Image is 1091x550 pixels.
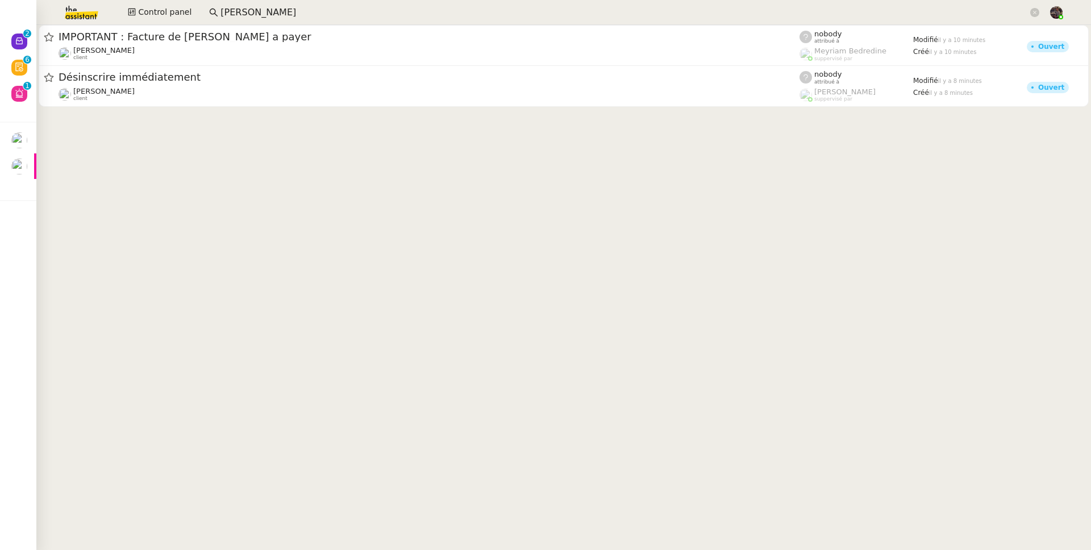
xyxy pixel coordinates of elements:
[913,89,929,97] span: Créé
[121,5,198,20] button: Control panel
[59,47,71,60] img: users%2FJFLd9nv9Xedc5sw3Tv0uXAOtmPa2%2Favatar%2F614c234d-a034-4f22-a3a9-e3102a8b8590
[73,95,88,102] span: client
[814,96,852,102] span: suppervisé par
[913,36,938,44] span: Modifié
[1038,84,1064,91] div: Ouvert
[799,89,812,101] img: users%2FoFdbodQ3TgNoWt9kP3GXAs5oaCq1%2Favatar%2Fprofile-pic.png
[1038,43,1064,50] div: Ouvert
[1050,6,1063,19] img: 2af2e8ed-4e7a-4339-b054-92d163d57814
[913,77,938,85] span: Modifié
[59,32,799,42] span: IMPORTANT : Facture de [PERSON_NAME] a payer
[11,159,27,174] img: users%2FAXgjBsdPtrYuxuZvIJjRexEdqnq2%2Favatar%2F1599931753966.jpeg
[11,132,27,148] img: users%2FvmnJXRNjGXZGy0gQLmH5CrabyCb2%2Favatar%2F07c9d9ad-5b06-45ca-8944-a3daedea5428
[799,70,913,85] app-user-label: attribué à
[913,48,929,56] span: Créé
[59,46,799,61] app-user-detailed-label: client
[929,90,973,96] span: il y a 8 minutes
[25,56,30,66] p: 6
[59,87,799,102] app-user-detailed-label: client
[25,30,30,40] p: 2
[73,46,135,55] span: [PERSON_NAME]
[814,79,839,85] span: attribué à
[23,82,31,90] nz-badge-sup: 1
[814,56,852,62] span: suppervisé par
[938,37,986,43] span: il y a 10 minutes
[220,5,1028,20] input: Rechercher
[23,56,31,64] nz-badge-sup: 6
[73,87,135,95] span: [PERSON_NAME]
[138,6,191,19] span: Control panel
[814,47,886,55] span: Meyriam Bedredine
[59,88,71,101] img: users%2F37wbV9IbQuXMU0UH0ngzBXzaEe12%2Favatar%2Fcba66ece-c48a-48c8-9897-a2adc1834457
[814,38,839,44] span: attribué à
[59,72,799,82] span: Désinscrire immédiatement
[799,88,913,102] app-user-label: suppervisé par
[814,88,876,96] span: [PERSON_NAME]
[929,49,977,55] span: il y a 10 minutes
[25,82,30,92] p: 1
[938,78,982,84] span: il y a 8 minutes
[814,30,842,38] span: nobody
[23,30,31,37] nz-badge-sup: 2
[799,30,913,44] app-user-label: attribué à
[799,48,812,60] img: users%2FaellJyylmXSg4jqeVbanehhyYJm1%2Favatar%2Fprofile-pic%20(4).png
[799,47,913,61] app-user-label: suppervisé par
[73,55,88,61] span: client
[814,70,842,78] span: nobody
